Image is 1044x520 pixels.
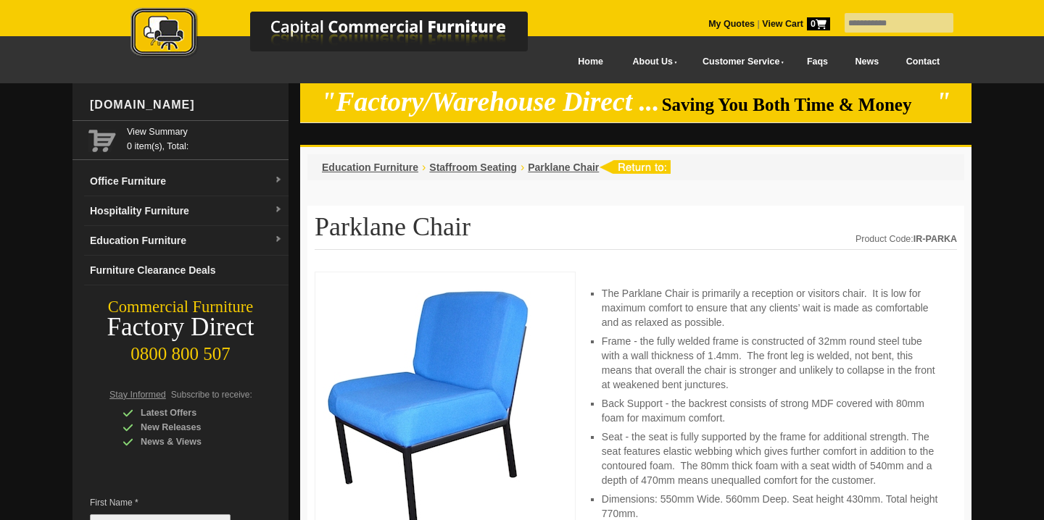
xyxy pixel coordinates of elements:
[521,160,524,175] li: ›
[422,160,426,175] li: ›
[855,232,957,246] div: Product Code:
[274,235,283,244] img: dropdown
[72,337,289,364] div: 0800 800 507
[321,87,660,117] em: "Factory/Warehouse Direct ...
[127,125,283,151] span: 0 item(s), Total:
[274,176,283,185] img: dropdown
[599,160,671,174] img: return to
[91,7,598,60] img: Capital Commercial Furniture Logo
[528,162,599,173] a: Parklane Chair
[793,46,842,78] a: Faqs
[274,206,283,214] img: dropdown
[936,87,951,117] em: "
[602,335,935,390] span: Frame - the fully welded frame is constructed of 32mm round steel tube with a wall thickness of 1...
[760,19,830,29] a: View Cart0
[617,46,687,78] a: About Us
[127,125,283,139] a: View Summary
[315,213,957,250] h1: Parklane Chair
[602,288,929,328] span: The Parklane Chair is primarily a reception or visitors chair. It is low for maximum comfort to e...
[84,196,289,226] a: Hospitality Furnituredropdown
[123,435,260,449] div: News & Views
[602,398,924,424] span: Back Support - the backrest consists of strong MDF covered with 80mm foam for maximum comfort.
[84,83,289,127] div: [DOMAIN_NAME]
[84,226,289,256] a: Education Furnituredropdown
[90,495,252,510] span: First Name *
[72,297,289,317] div: Commercial Furniture
[807,17,830,30] span: 0
[913,234,957,244] strong: IR-PARKA
[84,167,289,196] a: Office Furnituredropdown
[429,162,517,173] a: Staffroom Seating
[91,7,598,64] a: Capital Commercial Furniture Logo
[687,46,793,78] a: Customer Service
[322,162,418,173] a: Education Furniture
[762,19,830,29] strong: View Cart
[171,390,252,400] span: Subscribe to receive:
[123,420,260,435] div: New Releases
[602,431,934,486] span: Seat - the seat is fully supported by the frame for additional strength. The seat features elasti...
[84,256,289,285] a: Furniture Clearance Deals
[842,46,892,78] a: News
[72,317,289,337] div: Factory Direct
[109,390,166,400] span: Stay Informed
[892,46,953,78] a: Contact
[708,19,755,29] a: My Quotes
[662,95,934,114] span: Saving You Both Time & Money
[123,406,260,420] div: Latest Offers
